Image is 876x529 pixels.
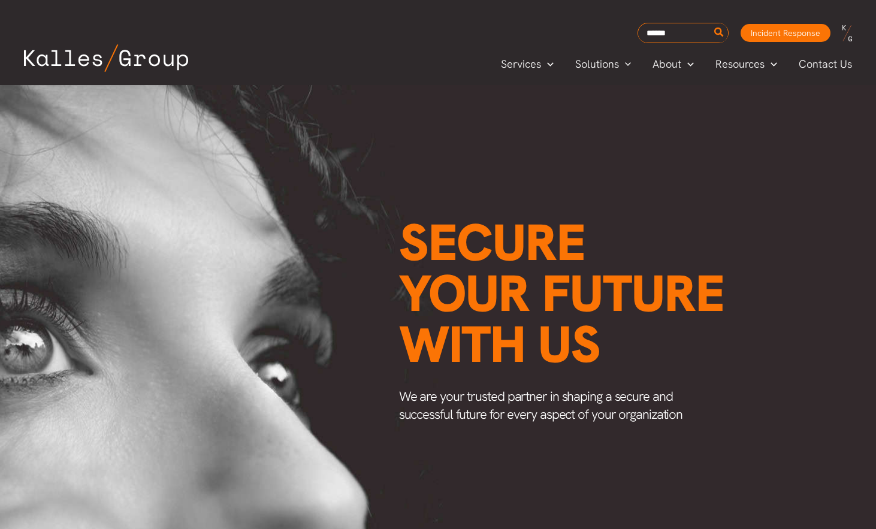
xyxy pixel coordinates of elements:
button: Search [712,23,727,43]
span: Menu Toggle [541,55,554,73]
a: SolutionsMenu Toggle [564,55,642,73]
a: Contact Us [788,55,864,73]
span: Menu Toggle [681,55,694,73]
a: ResourcesMenu Toggle [705,55,788,73]
span: Secure your future with us [399,209,724,377]
a: Incident Response [741,24,830,42]
span: Services [501,55,541,73]
span: Resources [715,55,765,73]
img: Kalles Group [24,44,188,72]
a: ServicesMenu Toggle [490,55,564,73]
a: AboutMenu Toggle [642,55,705,73]
span: Menu Toggle [765,55,777,73]
span: Solutions [575,55,619,73]
span: About [653,55,681,73]
span: We are your trusted partner in shaping a secure and successful future for every aspect of your or... [399,388,683,423]
span: Menu Toggle [619,55,632,73]
span: Contact Us [799,55,852,73]
nav: Primary Site Navigation [490,54,864,74]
